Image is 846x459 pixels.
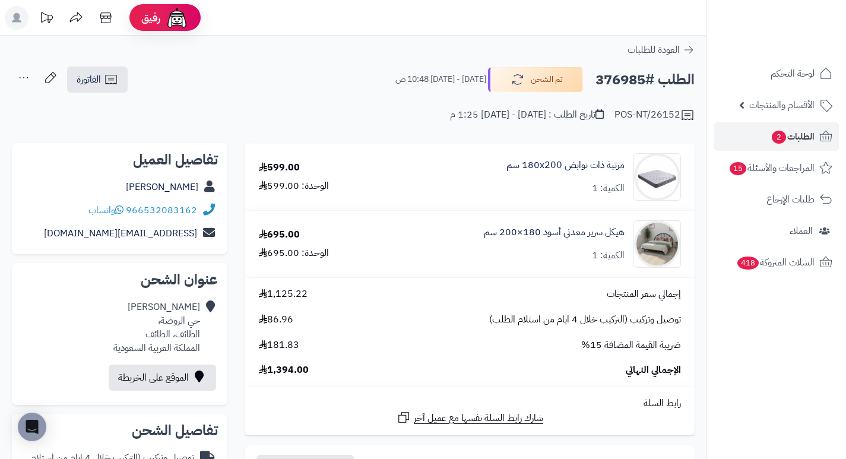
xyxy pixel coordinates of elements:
a: [EMAIL_ADDRESS][DOMAIN_NAME] [44,226,197,240]
a: العودة للطلبات [628,43,695,57]
a: 966532083162 [126,203,197,217]
a: الطلبات2 [714,122,839,151]
span: 86.96 [259,313,293,327]
img: 1757751175-110101050035-90x90.jpg [634,220,680,268]
h2: تفاصيل الشحن [21,423,218,438]
div: 599.00 [259,161,300,175]
a: تحديثات المنصة [31,6,61,33]
span: الطلبات [771,128,815,145]
img: logo-2.png [765,30,835,55]
small: [DATE] - [DATE] 10:48 ص [395,74,486,86]
h2: تفاصيل العميل [21,153,218,167]
a: السلات المتروكة418 [714,248,839,277]
span: السلات المتروكة [736,254,815,271]
div: 695.00 [259,228,300,242]
img: ai-face.png [165,6,189,30]
a: لوحة التحكم [714,59,839,88]
span: 181.83 [259,338,299,352]
div: الوحدة: 599.00 [259,179,329,193]
div: الكمية: 1 [592,249,625,262]
span: الفاتورة [77,72,101,87]
a: الفاتورة [67,67,128,93]
span: العودة للطلبات [628,43,680,57]
a: العملاء [714,217,839,245]
a: طلبات الإرجاع [714,185,839,214]
span: 1,394.00 [259,363,309,377]
span: 15 [730,162,746,175]
button: تم الشحن [488,67,583,92]
a: شارك رابط السلة نفسها مع عميل آخر [397,410,543,425]
span: الأقسام والمنتجات [749,97,815,113]
span: المراجعات والأسئلة [728,160,815,176]
span: 2 [772,131,786,144]
span: 418 [737,257,759,270]
div: الوحدة: 695.00 [259,246,329,260]
span: 1,125.22 [259,287,308,301]
a: [PERSON_NAME] [126,180,198,194]
div: رابط السلة [250,397,690,410]
div: تاريخ الطلب : [DATE] - [DATE] 1:25 م [450,108,604,122]
div: [PERSON_NAME] حي الروضة، الطائف، الطائف المملكة العربية السعودية [113,300,200,354]
span: توصيل وتركيب (التركيب خلال 4 ايام من استلام الطلب) [489,313,681,327]
span: إجمالي سعر المنتجات [607,287,681,301]
a: الموقع على الخريطة [109,365,216,391]
h2: عنوان الشحن [21,273,218,287]
img: 1702708315-RS-09-90x90.jpg [634,153,680,201]
div: Open Intercom Messenger [18,413,46,441]
span: العملاء [790,223,813,239]
a: المراجعات والأسئلة15 [714,154,839,182]
div: الكمية: 1 [592,182,625,195]
span: طلبات الإرجاع [766,191,815,208]
div: POS-NT/26152 [614,108,695,122]
a: هيكل سرير معدني أسود 180×200 سم [484,226,625,239]
h2: الطلب #376985 [595,68,695,92]
a: مرتبة ذات نوابض 180x200 سم [506,159,625,172]
span: رفيق [141,11,160,25]
span: لوحة التحكم [771,65,815,82]
a: واتساب [88,203,123,217]
span: الإجمالي النهائي [626,363,681,377]
span: شارك رابط السلة نفسها مع عميل آخر [414,411,543,425]
span: ضريبة القيمة المضافة 15% [581,338,681,352]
